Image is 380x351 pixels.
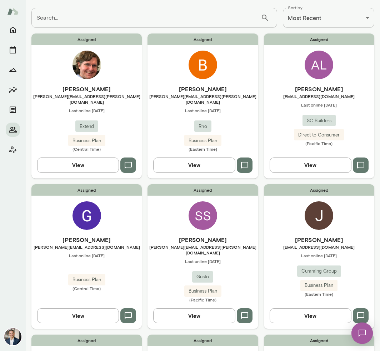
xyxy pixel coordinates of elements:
[31,184,142,196] span: Assigned
[264,244,374,250] span: [EMAIL_ADDRESS][DOMAIN_NAME]
[72,201,101,230] img: Goutham Bhat
[6,63,20,77] button: Growth Plan
[305,51,333,79] div: AL
[153,158,235,172] button: View
[31,285,142,291] span: (Central Time)
[192,273,213,280] span: Gusto
[147,244,258,255] span: [PERSON_NAME][EMAIL_ADDRESS][PERSON_NAME][DOMAIN_NAME]
[147,146,258,152] span: (Eastern Time)
[189,201,217,230] div: SS
[270,158,351,172] button: View
[294,131,344,139] span: Direct to Consumer
[264,184,374,196] span: Assigned
[6,123,20,137] button: Members
[31,236,142,244] h6: [PERSON_NAME]
[147,297,258,303] span: (Pacific Time)
[7,5,19,18] img: Mento
[264,85,374,93] h6: [PERSON_NAME]
[297,268,341,275] span: Cumming Group
[72,51,101,79] img: Jonathan Sims
[147,33,258,45] span: Assigned
[147,108,258,113] span: Last online [DATE]
[31,93,142,105] span: [PERSON_NAME][EMAIL_ADDRESS][PERSON_NAME][DOMAIN_NAME]
[6,83,20,97] button: Insights
[147,258,258,264] span: Last online [DATE]
[31,146,142,152] span: (Central Time)
[6,143,20,157] button: Client app
[6,43,20,57] button: Sessions
[153,308,235,323] button: View
[68,276,105,283] span: Business Plan
[31,244,142,250] span: [PERSON_NAME][EMAIL_ADDRESS][DOMAIN_NAME]
[147,93,258,105] span: [PERSON_NAME][EMAIL_ADDRESS][PERSON_NAME][DOMAIN_NAME]
[184,137,221,144] span: Business Plan
[31,33,142,45] span: Assigned
[68,137,105,144] span: Business Plan
[264,253,374,258] span: Last online [DATE]
[184,288,221,295] span: Business Plan
[147,335,258,346] span: Assigned
[283,8,374,28] div: Most Recent
[264,236,374,244] h6: [PERSON_NAME]
[4,328,21,345] img: Mark Zschocke
[6,23,20,37] button: Home
[147,85,258,93] h6: [PERSON_NAME]
[31,335,142,346] span: Assigned
[147,236,258,244] h6: [PERSON_NAME]
[37,158,119,172] button: View
[264,102,374,108] span: Last online [DATE]
[264,140,374,146] span: (Pacific Time)
[189,51,217,79] img: Brendan Feehan
[264,335,374,346] span: Assigned
[305,201,333,230] img: Jarrod Ross
[37,308,119,323] button: View
[270,308,351,323] button: View
[264,93,374,99] span: [EMAIL_ADDRESS][DOMAIN_NAME]
[264,291,374,297] span: (Eastern Time)
[31,108,142,113] span: Last online [DATE]
[6,103,20,117] button: Documents
[194,123,211,130] span: Rho
[288,5,302,11] label: Sort by
[302,117,336,124] span: SC Builders
[264,33,374,45] span: Assigned
[75,123,98,130] span: Extend
[147,184,258,196] span: Assigned
[31,253,142,258] span: Last online [DATE]
[300,282,337,289] span: Business Plan
[31,85,142,93] h6: [PERSON_NAME]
